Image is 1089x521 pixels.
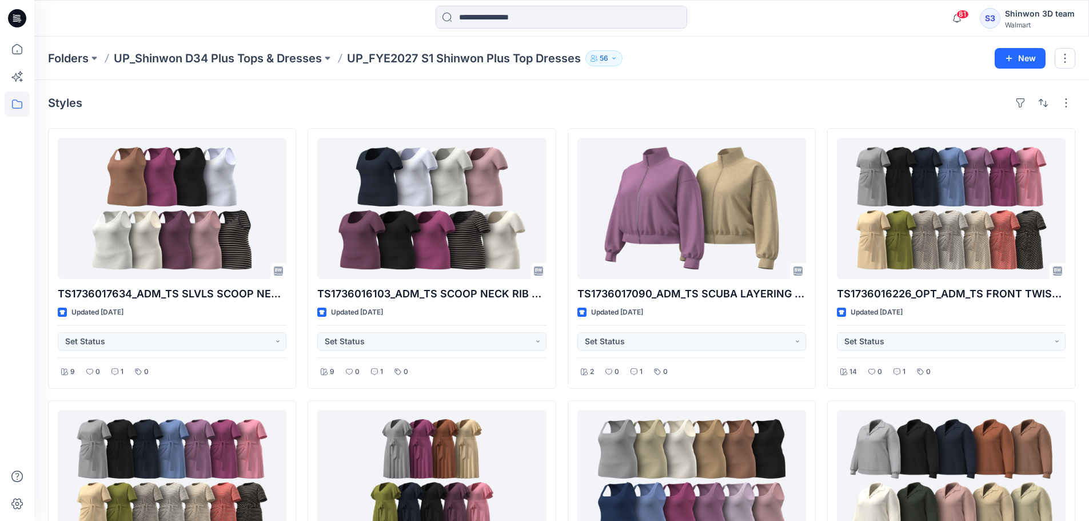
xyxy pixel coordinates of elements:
[903,366,905,378] p: 1
[317,286,546,302] p: TS1736016103_ADM_TS SCOOP NECK RIB TEE
[71,307,123,319] p: Updated [DATE]
[577,138,806,279] a: TS1736017090_ADM_TS SCUBA LAYERING TOP
[615,366,619,378] p: 0
[600,52,608,65] p: 56
[114,50,322,66] a: UP_Shinwon D34 Plus Tops & Dresses
[144,366,149,378] p: 0
[837,138,1066,279] a: TS1736016226_OPT_ADM_TS FRONT TWIST MINI DRESS
[70,366,75,378] p: 9
[956,10,969,19] span: 81
[995,48,1046,69] button: New
[355,366,360,378] p: 0
[380,366,383,378] p: 1
[48,50,89,66] a: Folders
[58,138,286,279] a: TS1736017634_ADM_TS SLVLS SCOOP NECK TANK TOP
[851,307,903,319] p: Updated [DATE]
[330,366,334,378] p: 9
[95,366,100,378] p: 0
[591,307,643,319] p: Updated [DATE]
[590,366,594,378] p: 2
[980,8,1000,29] div: S3
[58,286,286,302] p: TS1736017634_ADM_TS SLVLS SCOOP NECK TANK TOP
[663,366,668,378] p: 0
[121,366,123,378] p: 1
[1005,21,1075,29] div: Walmart
[926,366,931,378] p: 0
[317,138,546,279] a: TS1736016103_ADM_TS SCOOP NECK RIB TEE
[347,50,581,66] p: UP_FYE2027 S1 Shinwon Plus Top Dresses
[849,366,857,378] p: 14
[837,286,1066,302] p: TS1736016226_OPT_ADM_TS FRONT TWIST MINI DRESS
[404,366,408,378] p: 0
[331,307,383,319] p: Updated [DATE]
[877,366,882,378] p: 0
[640,366,643,378] p: 1
[585,50,623,66] button: 56
[577,286,806,302] p: TS1736017090_ADM_TS SCUBA LAYERING TOP
[1005,7,1075,21] div: Shinwon 3D team
[48,96,82,110] h4: Styles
